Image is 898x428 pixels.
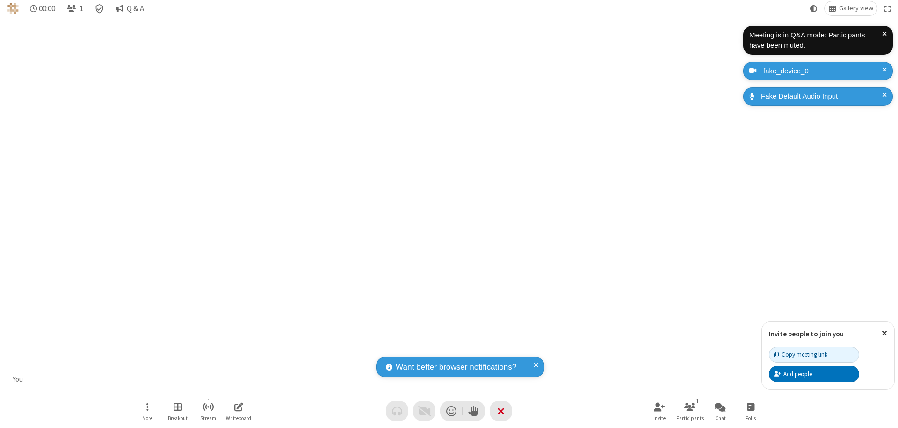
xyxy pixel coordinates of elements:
[715,415,726,421] span: Chat
[746,415,756,421] span: Polls
[676,398,704,424] button: Open participant list
[839,5,873,12] span: Gallery view
[39,4,55,13] span: 00:00
[112,1,148,15] button: Q & A
[164,398,192,424] button: Manage Breakout Rooms
[769,366,859,382] button: Add people
[440,401,463,421] button: Send a reaction
[133,398,161,424] button: Open menu
[127,4,144,13] span: Q & A
[749,30,882,51] div: Meeting is in Q&A mode: Participants have been muted.
[737,398,765,424] button: Open poll
[226,415,251,421] span: Whiteboard
[224,398,253,424] button: Open shared whiteboard
[760,66,886,77] div: fake_device_0
[490,401,512,421] button: End or leave meeting
[806,1,821,15] button: Using system theme
[881,1,895,15] button: Fullscreen
[194,398,222,424] button: Start streaming
[769,347,859,363] button: Copy meeting link
[7,3,19,14] img: QA Selenium DO NOT DELETE OR CHANGE
[386,401,408,421] button: Audio problem - check your Internet connection or call by phone
[653,415,666,421] span: Invite
[413,401,435,421] button: Video
[758,91,886,102] div: Fake Default Audio Input
[875,322,894,345] button: Close popover
[694,397,702,406] div: 1
[80,4,83,13] span: 1
[463,401,485,421] button: Raise hand
[168,415,188,421] span: Breakout
[200,415,216,421] span: Stream
[825,1,877,15] button: Change layout
[396,361,516,373] span: Want better browser notifications?
[769,329,844,338] label: Invite people to join you
[645,398,673,424] button: Invite participants (⌘+Shift+I)
[774,350,827,359] div: Copy meeting link
[142,415,152,421] span: More
[706,398,734,424] button: Open chat
[91,1,109,15] div: Meeting details Encryption enabled
[26,1,59,15] div: Timer
[9,374,27,385] div: You
[676,415,704,421] span: Participants
[63,1,87,15] button: Open participant list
